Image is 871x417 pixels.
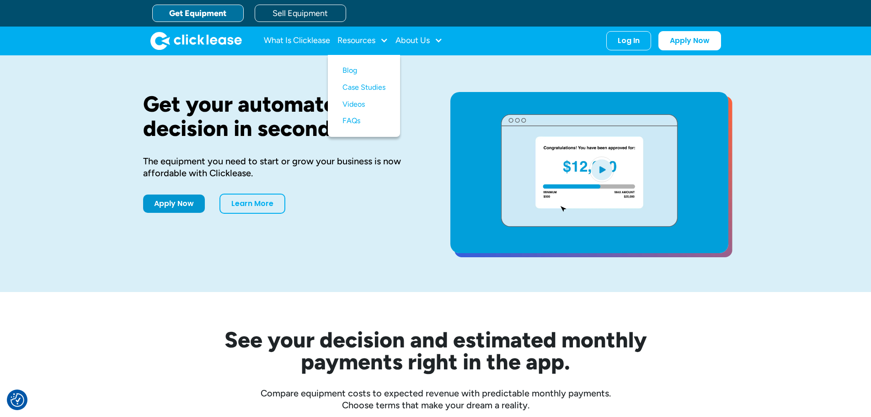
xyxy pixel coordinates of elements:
[143,155,421,179] div: The equipment you need to start or grow your business is now affordable with Clicklease.
[150,32,242,50] img: Clicklease logo
[180,329,692,373] h2: See your decision and estimated monthly payments right in the app.
[143,92,421,141] h1: Get your automated decision in seconds.
[337,32,388,50] div: Resources
[143,195,205,213] a: Apply Now
[658,31,721,50] a: Apply Now
[342,96,385,113] a: Videos
[255,5,346,22] a: Sell Equipment
[264,32,330,50] a: What Is Clicklease
[342,62,385,79] a: Blog
[618,36,640,45] div: Log In
[11,393,24,407] button: Consent Preferences
[143,387,728,411] div: Compare equipment costs to expected revenue with predictable monthly payments. Choose terms that ...
[219,194,285,214] a: Learn More
[11,393,24,407] img: Revisit consent button
[328,55,400,137] nav: Resources
[342,113,385,130] a: FAQs
[342,79,385,96] a: Case Studies
[152,5,244,22] a: Get Equipment
[150,32,242,50] a: home
[395,32,443,50] div: About Us
[450,92,728,253] a: open lightbox
[589,157,614,182] img: Blue play button logo on a light blue circular background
